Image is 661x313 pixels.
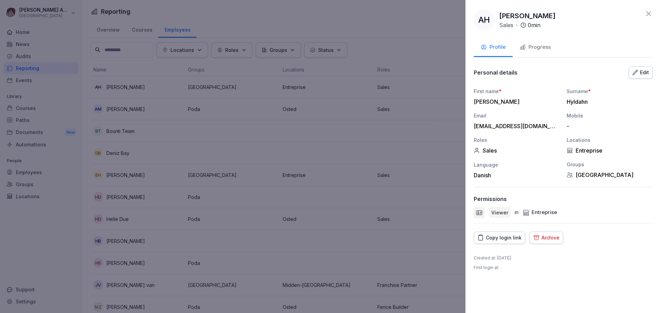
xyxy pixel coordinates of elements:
span: – [500,265,502,270]
button: Edit [629,66,653,79]
div: Danish [474,172,560,179]
button: Copy login link [474,232,525,244]
p: Viewer [491,209,508,216]
div: Roles [474,136,560,144]
div: [GEOGRAPHIC_DATA] [567,171,653,178]
div: Mobile [567,112,653,119]
div: Email [474,112,560,119]
div: Entreprise [523,209,557,216]
div: Language [474,161,560,168]
div: [PERSON_NAME] [474,98,556,105]
div: Edit [632,69,649,76]
div: - [567,123,649,130]
p: in [515,209,518,216]
p: Sales [499,21,513,29]
div: Profile [481,43,506,51]
div: Groups [567,161,653,168]
div: Progress [520,43,551,51]
p: 0 min [528,21,541,29]
div: · [499,21,541,29]
div: Surname [567,88,653,95]
p: Permissions [474,195,507,202]
button: Archive [529,232,563,244]
p: [PERSON_NAME] [499,11,556,21]
div: Archive [533,234,559,242]
div: AH [474,10,494,30]
p: Personal details [474,69,517,76]
p: Created at : [DATE] [474,255,511,261]
p: First login at : [474,265,502,271]
button: Progress [513,38,558,57]
button: Profile [474,38,513,57]
div: Entreprise [567,147,653,154]
div: Locations [567,136,653,144]
div: [EMAIL_ADDRESS][DOMAIN_NAME] [474,123,556,130]
div: Copy login link [478,234,522,242]
div: Hyldahn [567,98,649,105]
div: Sales [474,147,560,154]
div: First name [474,88,560,95]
